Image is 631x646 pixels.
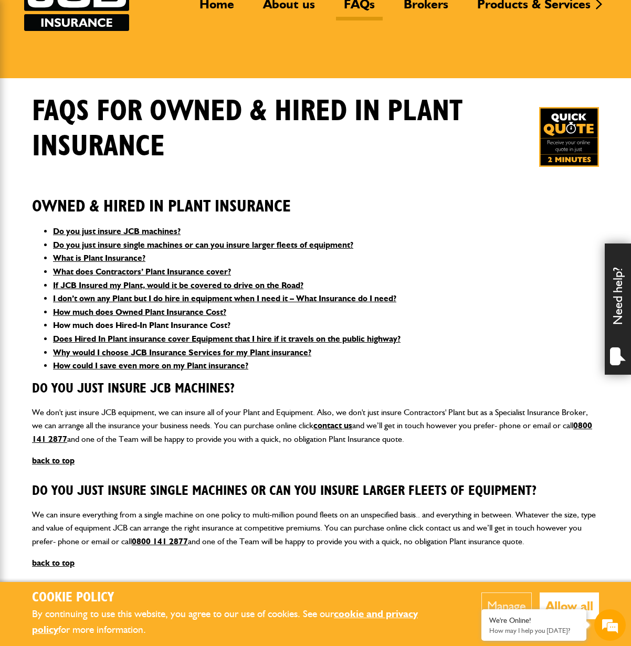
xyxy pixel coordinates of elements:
[53,320,230,330] a: How much does Hired-In Plant Insurance Cost?
[481,592,532,619] button: Manage
[32,420,592,444] a: 0800 141 2877
[32,590,449,606] h2: Cookie Policy
[55,59,176,72] div: Chat with us now
[18,58,44,73] img: d_20077148190_company_1631870298795_20077148190
[14,190,192,314] textarea: Type your message and hit 'Enter'
[53,293,396,303] a: I don’t own any Plant but I do hire in equipment when I need it – What Insurance do I need?
[53,361,248,370] a: How could I save even more on my Plant insurance?
[32,606,449,638] p: By continuing to use this website, you agree to our use of cookies. See our for more information.
[14,159,192,182] input: Enter your phone number
[539,107,599,167] img: Quick Quote
[53,240,353,250] a: Do you just insure single machines or can you insure larger fleets of equipment?
[32,406,599,446] p: We don't just insure JCB equipment, we can insure all of your Plant and Equipment. Also, we don't...
[32,508,599,548] p: We can insure everything from a single machine on one policy to multi-million pound fleets on an ...
[53,226,181,236] a: Do you just insure JCB machines?
[53,267,231,277] a: What does Contractors’ Plant Insurance cover?
[489,627,579,634] p: How may I help you today?
[53,334,401,344] a: Does Hired In Plant insurance cover Equipment that I hire if it travels on the public highway?
[53,307,226,317] a: How much does Owned Plant Insurance Cost?
[540,592,599,619] button: Allow all
[605,243,631,375] div: Need help?
[539,107,599,167] a: Get your insurance quote in just 2-minutes
[32,456,75,465] a: back to top
[32,94,513,164] h1: FAQS for Owned & Hired In Plant Insurance
[32,558,75,568] a: back to top
[53,347,311,357] a: Why would I choose JCB Insurance Services for my Plant insurance?
[53,280,303,290] a: If JCB Insured my Plant, would it be covered to drive on the Road?
[53,253,145,263] a: What is Plant Insurance?
[14,97,192,120] input: Enter your last name
[489,616,579,625] div: We're Online!
[32,483,599,500] h3: Do you just insure single machines or can you insure larger fleets of equipment?
[32,181,599,216] h2: Owned & Hired In Plant Insurance
[14,128,192,151] input: Enter your email address
[313,420,352,430] a: contact us
[172,5,197,30] div: Minimize live chat window
[132,536,188,546] a: 0800 141 2877
[32,381,599,397] h3: Do you just insure JCB machines?
[143,323,191,337] em: Start Chat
